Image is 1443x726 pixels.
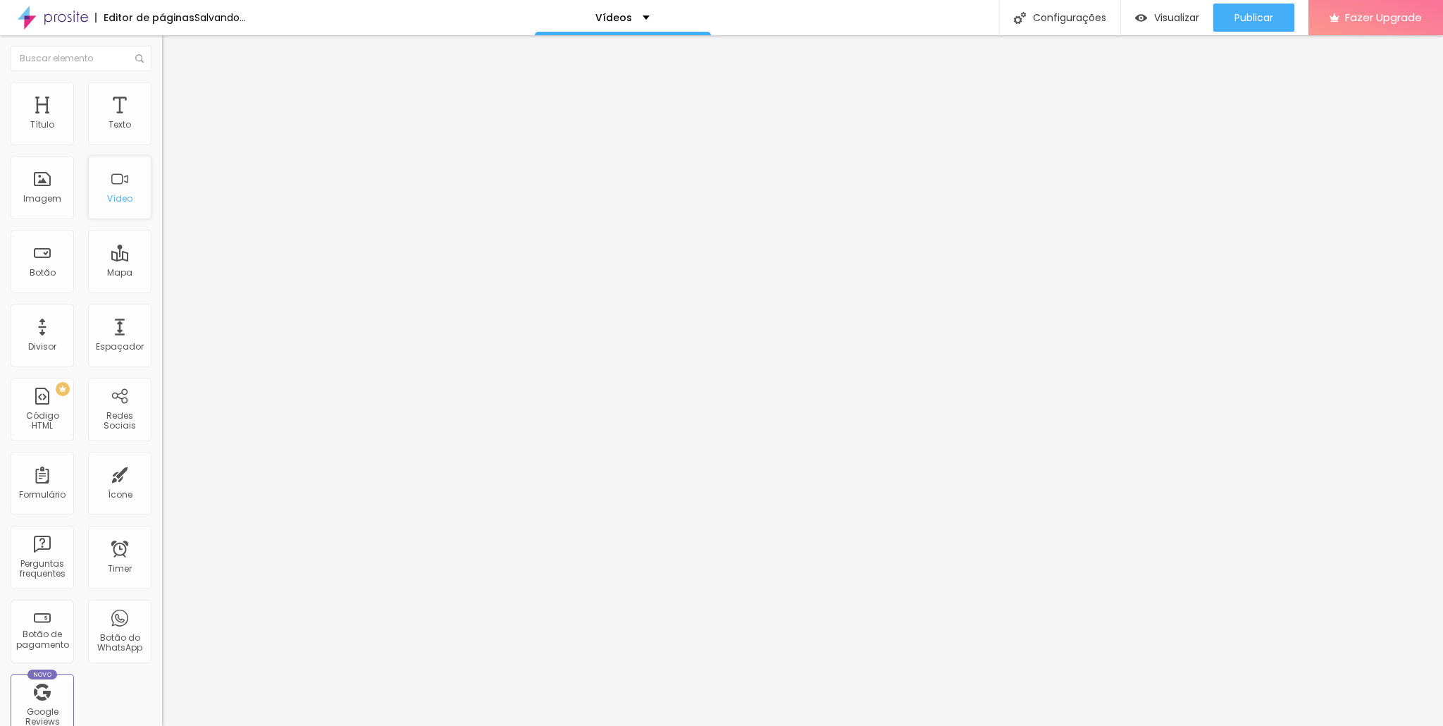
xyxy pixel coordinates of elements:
span: Publicar [1234,12,1273,23]
button: Publicar [1213,4,1294,32]
div: Mapa [107,268,132,278]
div: Título [30,120,54,130]
p: Vídeos [595,13,632,23]
div: Botão do WhatsApp [92,633,147,653]
div: Vídeo [107,194,132,204]
div: Editor de páginas [95,13,194,23]
iframe: Editor [162,35,1443,726]
div: Divisor [28,342,56,352]
input: Buscar elemento [11,46,151,71]
span: Fazer Upgrade [1345,11,1422,23]
div: Texto [109,120,131,130]
div: Código HTML [14,411,70,431]
img: view-1.svg [1135,12,1147,24]
div: Perguntas frequentes [14,559,70,579]
div: Formulário [19,490,66,500]
div: Redes Sociais [92,411,147,431]
div: Botão [30,268,56,278]
div: Salvando... [194,13,246,23]
div: Botão de pagamento [14,629,70,650]
div: Timer [108,564,132,574]
button: Visualizar [1121,4,1213,32]
div: Espaçador [96,342,144,352]
div: Imagem [23,194,61,204]
div: Ícone [108,490,132,500]
img: Icone [1014,12,1026,24]
div: Novo [27,670,58,679]
img: Icone [135,54,144,63]
span: Visualizar [1154,12,1199,23]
